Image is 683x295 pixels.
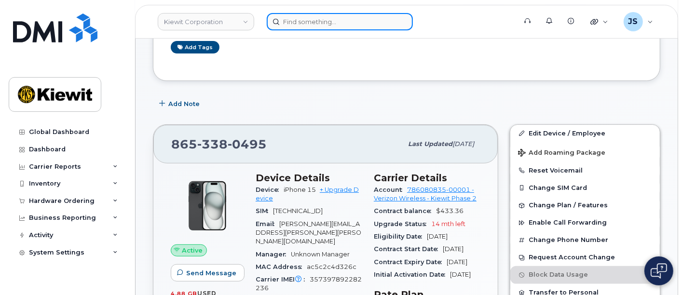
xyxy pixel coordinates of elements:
[510,214,660,231] button: Enable Call Forwarding
[374,207,436,215] span: Contract balance
[256,220,279,228] span: Email
[431,220,465,228] span: 14 mth left
[256,276,310,283] span: Carrier IMEI
[510,231,660,249] button: Change Phone Number
[510,179,660,197] button: Change SIM Card
[256,220,361,245] span: [PERSON_NAME][EMAIL_ADDRESS][PERSON_NAME][PERSON_NAME][DOMAIN_NAME]
[447,258,467,266] span: [DATE]
[307,263,356,270] span: ac5c2c4d326c
[267,13,413,30] input: Find something...
[273,207,323,215] span: [TECHNICAL_ID]
[284,186,316,193] span: iPhone 15
[182,246,203,255] span: Active
[628,16,638,27] span: JS
[510,125,660,142] a: Edit Device / Employee
[374,258,447,266] span: Contract Expiry Date
[510,266,660,283] button: Block Data Usage
[510,197,660,214] button: Change Plan / Features
[186,268,236,278] span: Send Message
[584,12,615,31] div: Quicklinks
[374,220,431,228] span: Upgrade Status
[651,263,667,279] img: Open chat
[617,12,660,31] div: Jenna Savard
[256,207,273,215] span: SIM
[256,251,291,258] span: Manager
[374,233,427,240] span: Eligibility Date
[291,251,350,258] span: Unknown Manager
[256,172,362,184] h3: Device Details
[374,172,480,184] h3: Carrier Details
[171,264,245,282] button: Send Message
[436,207,464,215] span: $433.36
[374,245,443,253] span: Contract Start Date
[510,249,660,266] button: Request Account Change
[529,219,607,227] span: Enable Call Forwarding
[510,162,660,179] button: Reset Voicemail
[374,186,407,193] span: Account
[153,95,208,113] button: Add Note
[452,140,474,147] span: [DATE]
[178,177,236,235] img: iPhone_15_Black.png
[197,137,228,151] span: 338
[374,186,477,202] a: 786080835-00001 - Verizon Wireless - Kiewit Phase 2
[518,149,605,158] span: Add Roaming Package
[158,13,254,30] a: Kiewit Corporation
[171,41,219,53] a: Add tags
[168,99,200,108] span: Add Note
[450,271,471,278] span: [DATE]
[228,137,267,151] span: 0495
[529,202,608,209] span: Change Plan / Features
[256,263,307,270] span: MAC Address
[256,186,284,193] span: Device
[510,142,660,162] button: Add Roaming Package
[374,271,450,278] span: Initial Activation Date
[427,233,448,240] span: [DATE]
[408,140,452,147] span: Last updated
[443,245,464,253] span: [DATE]
[171,137,267,151] span: 865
